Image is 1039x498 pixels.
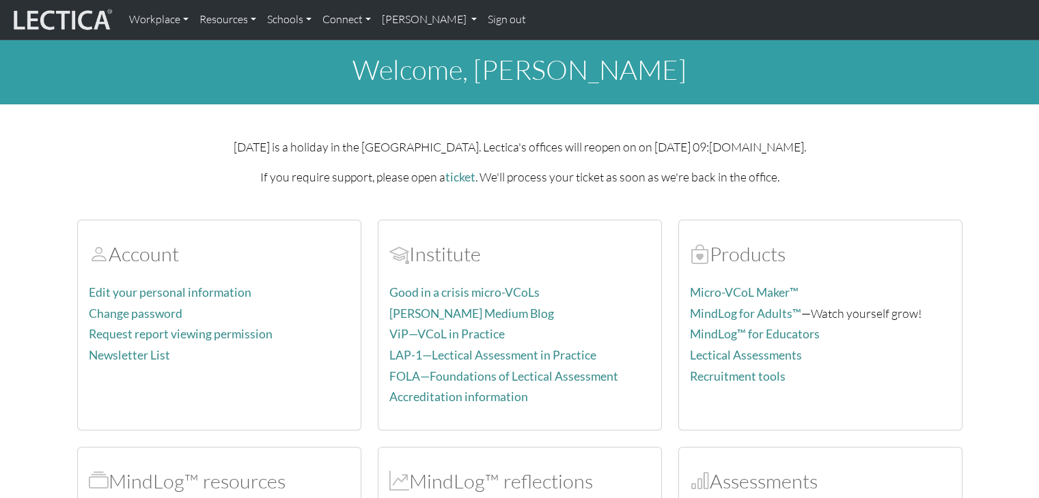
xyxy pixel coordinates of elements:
a: FOLA—Foundations of Lectical Assessment [389,369,618,383]
a: ViP—VCoL in Practice [389,327,505,341]
a: Edit your personal information [89,285,251,299]
a: Lectical Assessments [690,348,802,362]
a: Sign out [482,5,531,34]
a: ticket [445,170,475,184]
span: Assessments [690,469,710,493]
a: Recruitment tools [690,369,786,383]
a: Workplace [124,5,194,34]
a: Schools [262,5,317,34]
a: Change password [89,306,182,321]
a: [PERSON_NAME] Medium Blog [389,306,554,321]
a: MindLog for Adults™ [690,306,801,321]
a: MindLog™ for Educators [690,327,820,341]
p: [DATE] is a holiday in the [GEOGRAPHIC_DATA]. Lectica's offices will reopen on on [DATE] 09:[DOMA... [77,137,962,156]
h2: MindLog™ resources [89,469,350,493]
h2: Assessments [690,469,951,493]
a: Good in a crisis micro-VCoLs [389,285,540,299]
a: [PERSON_NAME] [376,5,482,34]
a: Connect [317,5,376,34]
span: MindLog [389,469,409,493]
a: LAP-1—Lectical Assessment in Practice [389,348,596,362]
p: If you require support, please open a . We'll process your ticket as soon as we're back in the of... [77,167,962,187]
span: Products [690,241,710,266]
span: Account [389,241,409,266]
span: Account [89,241,109,266]
span: MindLog™ resources [89,469,109,493]
h2: Institute [389,242,650,266]
p: —Watch yourself grow! [690,304,951,323]
h2: MindLog™ reflections [389,469,650,493]
a: Newsletter List [89,348,170,362]
a: Accreditation information [389,390,528,404]
img: lecticalive [10,7,113,33]
a: Micro-VCoL Maker™ [690,285,799,299]
a: Request report viewing permission [89,327,273,341]
h2: Account [89,242,350,266]
h2: Products [690,242,951,266]
a: Resources [194,5,262,34]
